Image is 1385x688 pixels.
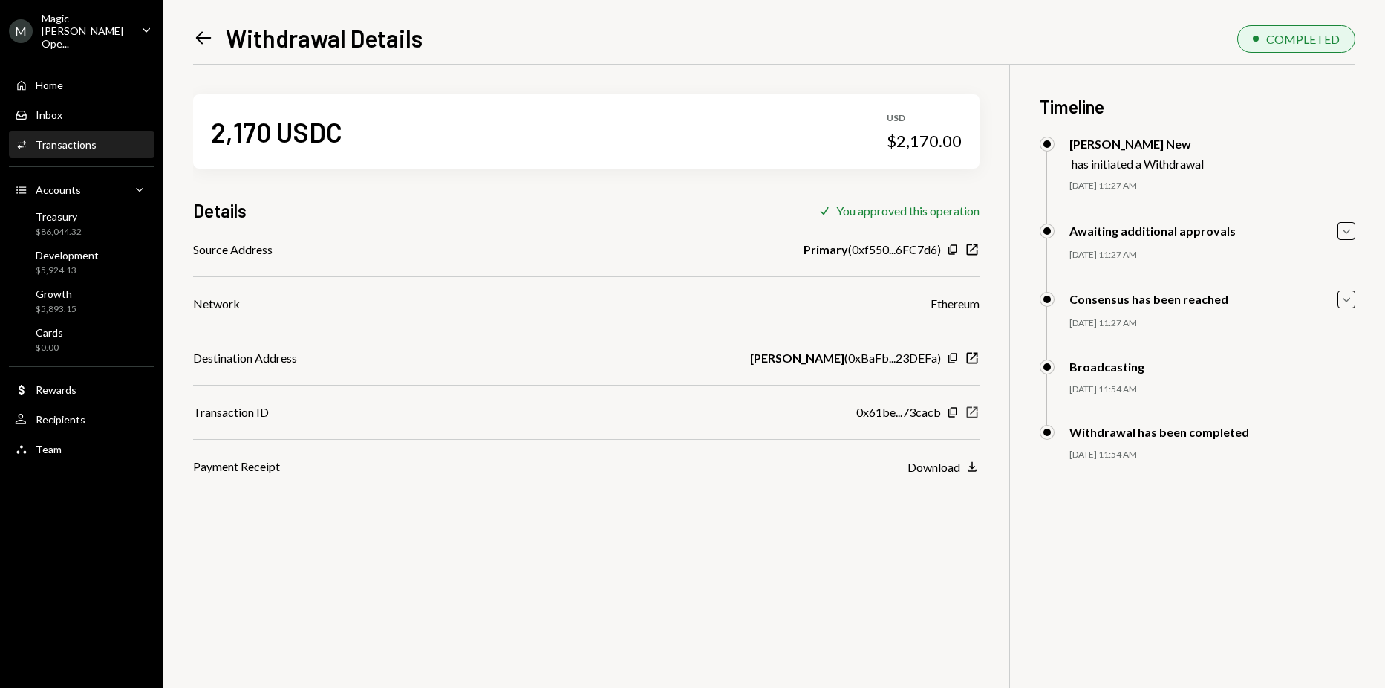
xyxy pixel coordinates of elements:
div: Withdrawal has been completed [1069,425,1249,439]
div: [DATE] 11:54 AM [1069,383,1355,396]
a: Accounts [9,176,154,203]
div: [PERSON_NAME] New [1069,137,1204,151]
button: Download [907,459,980,476]
b: Primary [804,241,848,259]
div: USD [887,112,962,125]
div: $5,893.15 [36,303,76,316]
div: Download [907,460,960,474]
a: Home [9,71,154,98]
div: 0x61be...73cacb [856,403,941,421]
div: [DATE] 11:27 AM [1069,317,1355,330]
a: Recipients [9,406,154,432]
div: Cards [36,326,63,339]
div: Recipients [36,413,85,426]
div: [DATE] 11:27 AM [1069,249,1355,262]
div: Ethereum [931,295,980,313]
div: Home [36,79,63,91]
a: Transactions [9,131,154,158]
div: $0.00 [36,342,63,354]
a: Cards$0.00 [9,322,154,357]
div: $86,044.32 [36,226,82,238]
div: Accounts [36,184,81,196]
a: Inbox [9,101,154,128]
div: You approved this operation [836,204,980,218]
div: COMPLETED [1266,32,1340,46]
div: Awaiting additional approvals [1069,224,1236,238]
div: ( 0xf550...6FC7d6 ) [804,241,941,259]
h3: Details [193,198,247,223]
div: Magic [PERSON_NAME] Ope... [42,12,129,50]
div: M [9,19,33,43]
div: Growth [36,288,76,300]
div: Treasury [36,210,82,223]
div: Payment Receipt [193,458,280,476]
b: [PERSON_NAME] [750,349,844,367]
div: Inbox [36,108,62,121]
div: Network [193,295,240,313]
div: Transactions [36,138,97,151]
a: Treasury$86,044.32 [9,206,154,241]
div: [DATE] 11:54 AM [1069,449,1355,461]
div: Destination Address [193,349,297,367]
div: $5,924.13 [36,265,99,277]
a: Growth$5,893.15 [9,283,154,319]
div: $2,170.00 [887,131,962,152]
h1: Withdrawal Details [226,23,423,53]
div: ( 0xBaFb...23DEFa ) [750,349,941,367]
div: Transaction ID [193,403,269,421]
div: has initiated a Withdrawal [1072,157,1204,171]
a: Rewards [9,376,154,403]
div: Source Address [193,241,273,259]
h3: Timeline [1040,94,1355,119]
div: Consensus has been reached [1069,292,1228,306]
div: Team [36,443,62,455]
a: Development$5,924.13 [9,244,154,280]
a: Team [9,435,154,462]
div: Rewards [36,383,76,396]
div: Development [36,249,99,262]
div: [DATE] 11:27 AM [1069,180,1355,192]
div: Broadcasting [1069,360,1144,374]
div: 2,170 USDC [211,115,342,149]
